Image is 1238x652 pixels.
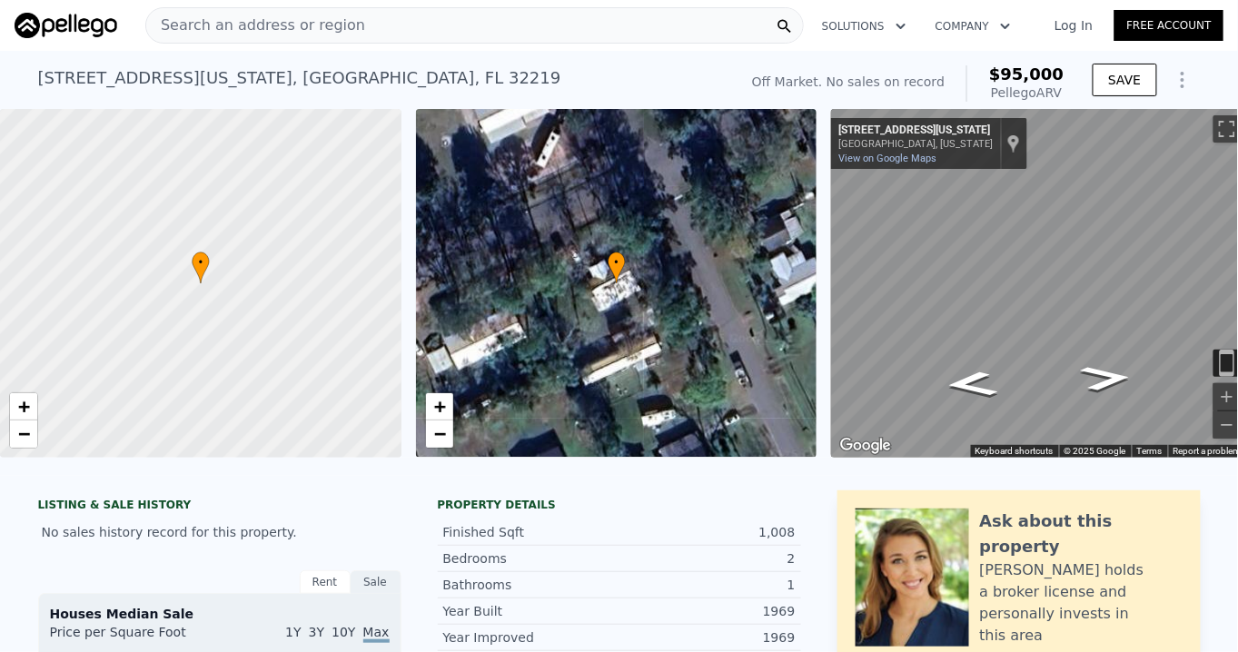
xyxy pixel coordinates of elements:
button: Keyboard shortcuts [976,445,1054,458]
div: Sale [351,570,401,594]
a: Zoom out [10,420,37,448]
div: 1969 [619,628,796,647]
div: Bedrooms [443,549,619,568]
a: Show location on map [1007,133,1020,153]
button: Solutions [807,10,921,43]
div: 1969 [619,602,796,620]
div: Ask about this property [980,509,1183,559]
div: LISTING & SALE HISTORY [38,498,401,516]
a: Zoom in [426,393,453,420]
button: Show Options [1164,62,1201,98]
div: Year Built [443,602,619,620]
span: − [18,422,30,445]
path: Go Northwest, Iowa Ave [1059,360,1155,398]
div: [GEOGRAPHIC_DATA], [US_STATE] [838,138,993,150]
span: • [608,254,626,271]
div: Finished Sqft [443,523,619,541]
button: SAVE [1093,64,1156,96]
span: • [192,254,210,271]
div: 1,008 [619,523,796,541]
div: Off Market. No sales on record [752,73,945,91]
span: 1Y [285,625,301,639]
div: • [192,252,210,283]
div: Property details [438,498,801,512]
div: Houses Median Sale [50,605,390,623]
span: + [433,395,445,418]
img: Google [836,434,896,458]
a: Free Account [1114,10,1223,41]
path: Go Southeast, Iowa Ave [924,365,1020,403]
span: Search an address or region [146,15,365,36]
div: [STREET_ADDRESS][US_STATE] , [GEOGRAPHIC_DATA] , FL 32219 [38,65,561,91]
span: 3Y [309,625,324,639]
div: Pellego ARV [989,84,1064,102]
span: Max [363,625,390,643]
img: Pellego [15,13,117,38]
div: No sales history record for this property. [38,516,401,548]
div: [STREET_ADDRESS][US_STATE] [838,123,993,138]
a: Open this area in Google Maps (opens a new window) [836,434,896,458]
span: 10Y [332,625,355,639]
a: Terms (opens in new tab) [1137,446,1163,456]
span: © 2025 Google [1065,446,1126,456]
button: Company [921,10,1025,43]
a: Log In [1033,16,1114,35]
div: Price per Square Foot [50,623,220,652]
div: • [608,252,626,283]
a: Zoom out [426,420,453,448]
div: Bathrooms [443,576,619,594]
div: 1 [619,576,796,594]
a: View on Google Maps [838,153,936,164]
span: + [18,395,30,418]
div: [PERSON_NAME] holds a broker license and personally invests in this area [980,559,1183,647]
a: Zoom in [10,393,37,420]
div: Rent [300,570,351,594]
div: Year Improved [443,628,619,647]
span: $95,000 [989,64,1064,84]
div: 2 [619,549,796,568]
span: − [433,422,445,445]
